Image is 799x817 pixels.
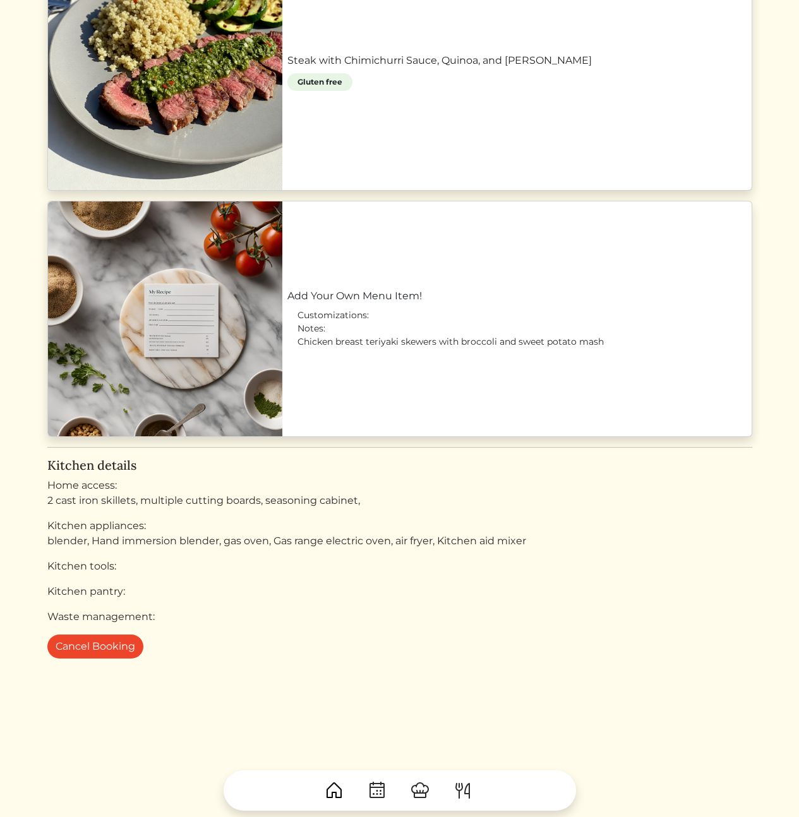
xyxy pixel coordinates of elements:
[410,780,430,801] img: ChefHat-a374fb509e4f37eb0702ca99f5f64f3b6956810f32a249b33092029f8484b388.svg
[47,609,752,624] div: Waste management:
[47,458,752,473] h5: Kitchen details
[47,493,752,508] p: 2 cast iron skillets, multiple cutting boards, seasoning cabinet,
[47,518,752,534] div: Kitchen appliances:
[287,53,747,68] a: Steak with Chimichurri Sauce, Quinoa, and [PERSON_NAME]
[47,534,752,549] p: blender, Hand immersion blender, gas oven, Gas range electric oven, air fryer, Kitchen aid mixer
[287,289,747,304] a: Add Your Own Menu Item!
[453,780,473,801] img: ForkKnife-55491504ffdb50bab0c1e09e7649658475375261d09fd45db06cec23bce548bf.svg
[47,584,752,599] div: Kitchen pantry:
[47,559,752,574] div: Kitchen tools:
[324,780,344,801] img: House-9bf13187bcbb5817f509fe5e7408150f90897510c4275e13d0d5fca38e0b5951.svg
[367,780,387,801] img: CalendarDots-5bcf9d9080389f2a281d69619e1c85352834be518fbc73d9501aef674afc0d57.svg
[47,478,752,493] div: Home access:
[47,635,143,659] button: Cancel Booking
